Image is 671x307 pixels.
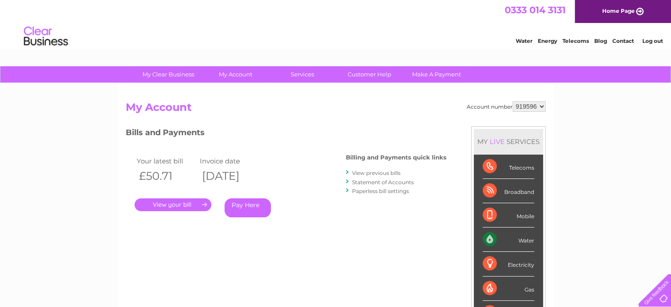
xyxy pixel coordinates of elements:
div: Electricity [483,252,534,276]
h2: My Account [126,101,546,118]
a: My Account [199,66,272,83]
a: View previous bills [352,170,401,176]
a: 0333 014 3131 [505,4,566,15]
a: Make A Payment [400,66,473,83]
div: Clear Business is a trading name of Verastar Limited (registered in [GEOGRAPHIC_DATA] No. 3667643... [127,5,544,43]
img: logo.png [23,23,68,50]
div: Gas [483,277,534,301]
th: [DATE] [198,167,261,185]
a: Telecoms [562,38,589,44]
div: Telecoms [483,155,534,179]
a: Customer Help [333,66,406,83]
a: Blog [594,38,607,44]
a: Energy [538,38,557,44]
a: Services [266,66,339,83]
a: Paperless bill settings [352,188,409,194]
div: LIVE [488,137,506,146]
td: Invoice date [198,155,261,167]
a: Water [516,38,532,44]
div: Account number [467,101,546,112]
a: My Clear Business [132,66,205,83]
h3: Bills and Payments [126,126,446,142]
a: Log out [642,38,663,44]
div: Water [483,227,534,252]
a: Contact [612,38,634,44]
h4: Billing and Payments quick links [346,154,446,161]
th: £50.71 [135,167,198,185]
div: Mobile [483,203,534,227]
div: MY SERVICES [474,129,543,154]
a: Statement of Accounts [352,179,414,186]
div: Broadband [483,179,534,203]
a: Pay Here [225,198,271,217]
td: Your latest bill [135,155,198,167]
a: . [135,198,211,211]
